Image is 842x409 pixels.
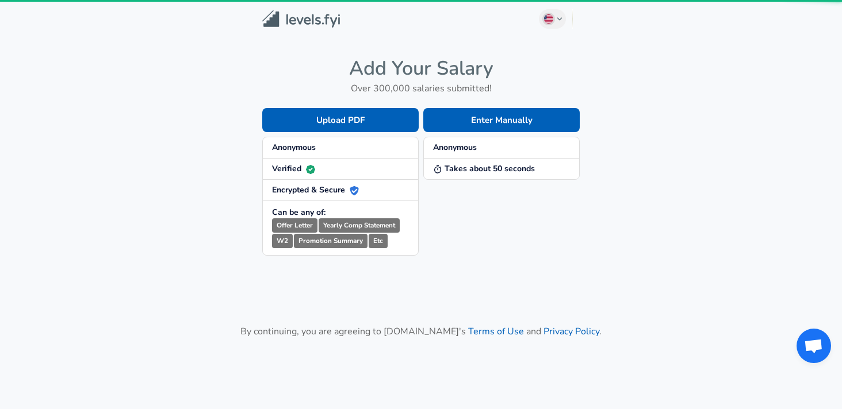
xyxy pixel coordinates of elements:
img: Levels.fyi [262,10,340,28]
h4: Add Your Salary [262,56,580,80]
small: Yearly Comp Statement [319,218,400,233]
small: Offer Letter [272,218,317,233]
strong: Verified [272,163,315,174]
button: Upload PDF [262,108,419,132]
img: English (US) [544,14,553,24]
small: W2 [272,234,293,248]
small: Etc [369,234,388,248]
strong: Anonymous [272,142,316,153]
a: Privacy Policy [544,325,599,338]
small: Promotion Summary [294,234,368,248]
div: Open chat [797,329,831,363]
strong: Can be any of: [272,207,326,218]
button: Enter Manually [423,108,580,132]
strong: Takes about 50 seconds [433,163,535,174]
button: English (US) [539,9,567,29]
strong: Encrypted & Secure [272,184,359,195]
a: Terms of Use [468,325,524,338]
h6: Over 300,000 salaries submitted! [262,80,580,97]
strong: Anonymous [433,142,477,153]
